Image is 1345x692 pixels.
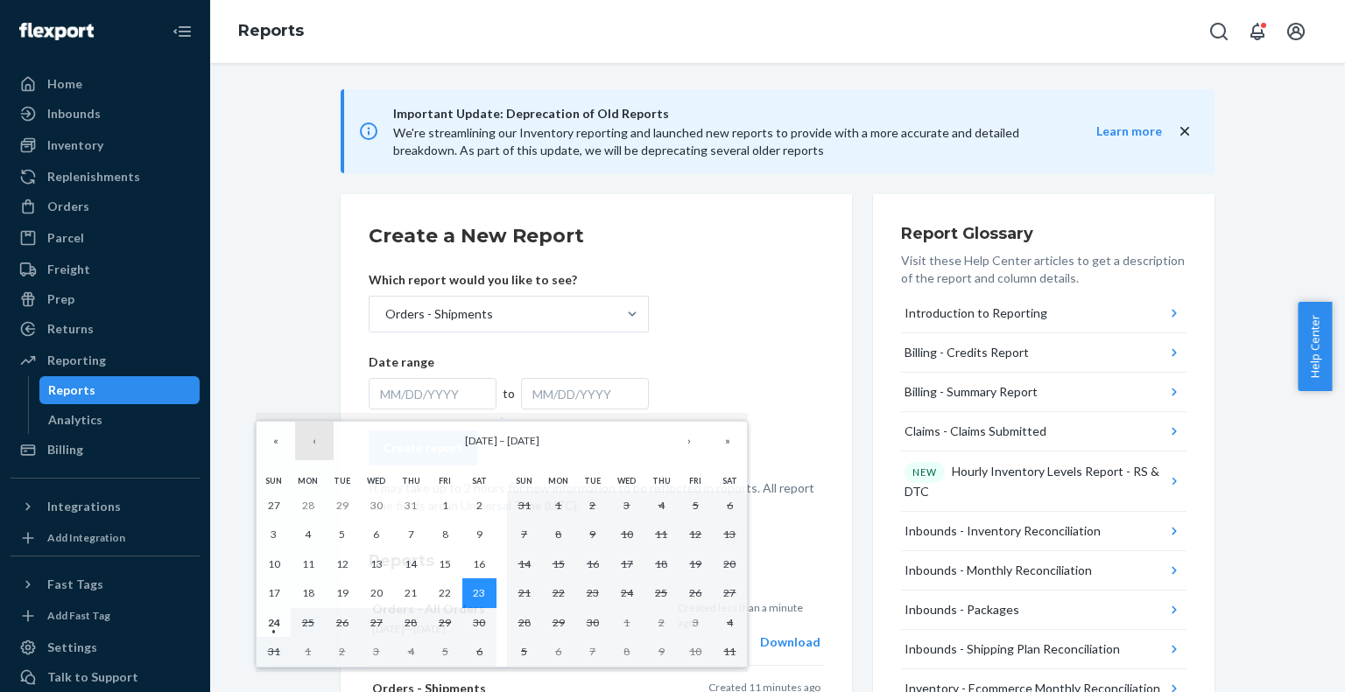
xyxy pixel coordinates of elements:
button: September 2, 2025 [575,491,609,521]
abbr: September 17, 2025 [621,557,633,570]
button: « [257,422,295,460]
button: August 24, 2025 [257,608,291,638]
button: [DATE] – [DATE] [334,422,670,460]
abbr: Tuesday [584,476,601,486]
button: Inbounds - Inventory Reconciliation [901,512,1187,551]
button: August 22, 2025 [428,578,462,608]
abbr: August 17, 2025 [268,586,280,599]
div: Parcel [47,229,84,247]
button: September 13, 2025 [713,520,747,549]
abbr: September 5, 2025 [693,499,699,512]
abbr: Sunday [265,476,282,486]
abbr: August 25, 2025 [302,616,314,629]
abbr: September 7, 2025 [521,528,527,541]
a: Add Integration [11,528,200,549]
abbr: July 31, 2025 [405,499,417,512]
abbr: Thursday [402,476,420,486]
button: September 12, 2025 [679,520,713,549]
abbr: September 12, 2025 [689,528,701,541]
p: Which report would you like to see? [369,271,649,289]
button: October 8, 2025 [609,637,644,667]
abbr: August 23, 2025 [473,586,485,599]
abbr: August 13, 2025 [370,557,383,570]
abbr: October 6, 2025 [555,645,561,658]
button: Inbounds - Monthly Reconciliation [901,551,1187,591]
button: Inbounds - Shipping Plan Reconciliation [901,630,1187,669]
abbr: August 14, 2025 [405,557,417,570]
abbr: October 1, 2025 [623,616,630,629]
button: Open notifications [1240,14,1275,49]
abbr: September 19, 2025 [689,557,701,570]
button: September 16, 2025 [575,549,609,579]
abbr: October 11, 2025 [723,645,736,658]
button: July 31, 2025 [394,491,428,521]
button: October 3, 2025 [679,608,713,638]
abbr: Monday [298,476,318,486]
abbr: July 30, 2025 [370,499,383,512]
button: August 27, 2025 [359,608,393,638]
abbr: August 20, 2025 [370,586,383,599]
abbr: July 29, 2025 [336,499,349,512]
button: September 11, 2025 [644,520,679,549]
abbr: Saturday [722,476,737,486]
button: ‹ [295,422,334,460]
button: September 4, 2025 [394,637,428,667]
abbr: August 28, 2025 [405,616,417,629]
abbr: Thursday [652,476,671,486]
div: Orders [47,198,89,215]
abbr: August 1, 2025 [442,499,448,512]
abbr: September 5, 2025 [442,645,448,658]
button: August 9, 2025 [462,520,496,549]
button: August 17, 2025 [257,578,291,608]
button: September 9, 2025 [575,520,609,549]
button: August 25, 2025 [291,608,325,638]
img: Flexport logo [19,23,94,40]
div: Add Integration [47,530,125,545]
abbr: September 4, 2025 [408,645,414,658]
div: Analytics [48,411,102,429]
abbr: July 28, 2025 [302,499,314,512]
abbr: Friday [689,476,701,486]
div: MM/DD/YYYY [369,378,496,409]
button: Close Navigation [165,14,200,49]
abbr: September 15, 2025 [553,557,565,570]
button: July 29, 2025 [325,491,359,521]
abbr: September 2, 2025 [589,499,595,512]
p: Date range [369,353,649,371]
a: Reports [238,21,304,40]
abbr: September 28, 2025 [518,616,531,629]
a: Home [11,70,200,98]
abbr: September 3, 2025 [373,645,379,658]
button: August 30, 2025 [462,608,496,638]
button: September 14, 2025 [507,549,541,579]
a: Replenishments [11,163,200,191]
abbr: September 11, 2025 [655,528,667,541]
button: August 6, 2025 [359,520,393,549]
button: October 9, 2025 [644,637,679,667]
abbr: August 24, 2025 [268,616,280,629]
button: September 28, 2025 [507,608,541,638]
button: September 6, 2025 [713,491,747,521]
div: Prep [47,290,74,308]
button: September 29, 2025 [541,608,575,638]
abbr: September 20, 2025 [723,557,736,570]
abbr: August 12, 2025 [336,557,349,570]
abbr: September 24, 2025 [621,586,633,599]
abbr: September 9, 2025 [589,528,595,541]
button: August 11, 2025 [291,549,325,579]
a: Reports [39,376,201,404]
div: Integrations [47,498,121,515]
abbr: September 27, 2025 [723,586,736,599]
button: August 14, 2025 [394,549,428,579]
button: › [670,422,708,460]
button: September 10, 2025 [609,520,644,549]
abbr: October 9, 2025 [658,645,665,658]
button: Billing - Summary Report [901,373,1187,412]
button: September 26, 2025 [679,578,713,608]
button: September 18, 2025 [644,549,679,579]
button: August 18, 2025 [291,578,325,608]
button: September 1, 2025 [291,637,325,667]
abbr: September 8, 2025 [555,528,561,541]
button: » [708,422,747,460]
button: September 27, 2025 [713,578,747,608]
